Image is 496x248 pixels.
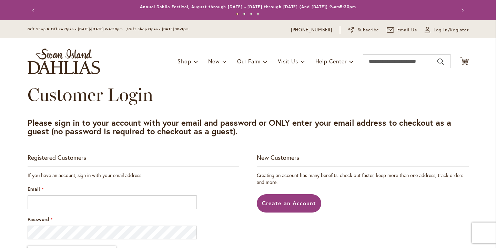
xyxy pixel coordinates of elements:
[140,4,356,9] a: Annual Dahlia Festival, August through [DATE] - [DATE] through [DATE] (And [DATE]) 9-am5:30pm
[257,13,259,15] button: 4 of 4
[425,27,469,33] a: Log In/Register
[28,84,153,105] span: Customer Login
[208,58,220,65] span: New
[178,58,191,65] span: Shop
[348,27,379,33] a: Subscribe
[250,13,252,15] button: 3 of 4
[28,216,49,223] span: Password
[358,27,379,33] span: Subscribe
[278,58,298,65] span: Visit Us
[257,194,321,213] a: Create an Account
[28,172,239,179] div: If you have an account, sign in with your email address.
[5,224,24,243] iframe: Launch Accessibility Center
[129,27,189,31] span: Gift Shop Open - [DATE] 10-3pm
[397,27,417,33] span: Email Us
[387,27,417,33] a: Email Us
[28,49,100,74] a: store logo
[257,153,299,162] strong: New Customers
[455,3,469,17] button: Next
[28,186,40,192] span: Email
[243,13,245,15] button: 2 of 4
[315,58,347,65] span: Help Center
[28,3,41,17] button: Previous
[434,27,469,33] span: Log In/Register
[28,153,86,162] strong: Registered Customers
[28,117,451,137] strong: Please sign in to your account with your email and password or ONLY enter your email address to c...
[28,27,129,31] span: Gift Shop & Office Open - [DATE]-[DATE] 9-4:30pm /
[257,172,468,186] p: Creating an account has many benefits: check out faster, keep more than one address, track orders...
[236,13,239,15] button: 1 of 4
[237,58,261,65] span: Our Farm
[262,199,316,207] span: Create an Account
[291,27,333,33] a: [PHONE_NUMBER]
